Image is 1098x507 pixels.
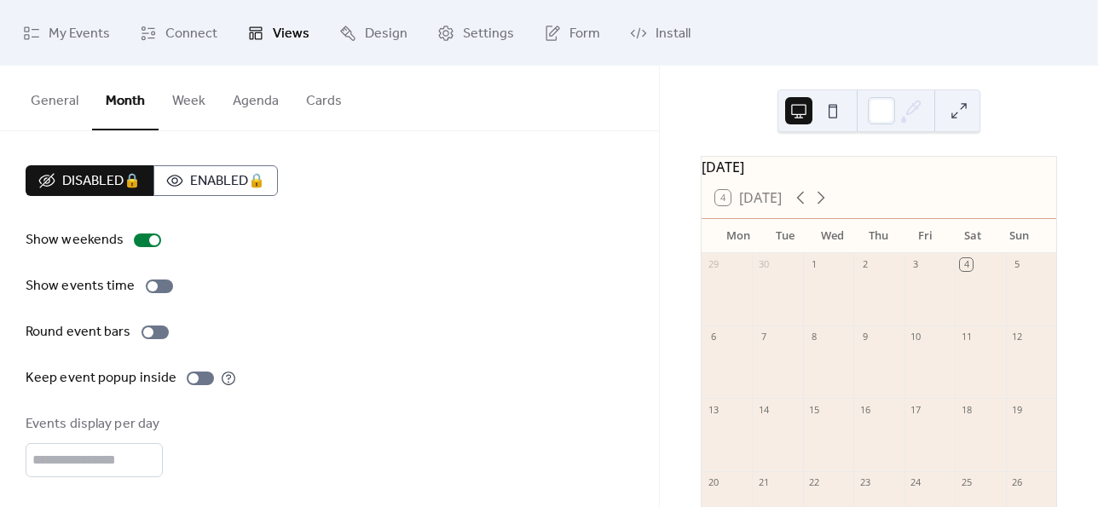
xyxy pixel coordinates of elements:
[1011,258,1024,271] div: 5
[219,66,292,129] button: Agenda
[858,476,871,489] div: 23
[159,66,219,129] button: Week
[1011,403,1024,416] div: 19
[92,66,159,130] button: Month
[425,7,527,59] a: Settings
[165,20,217,47] span: Connect
[757,476,770,489] div: 21
[809,219,856,253] div: Wed
[960,258,973,271] div: 4
[707,258,719,271] div: 29
[10,7,123,59] a: My Events
[1011,476,1024,489] div: 26
[960,476,973,489] div: 25
[808,403,821,416] div: 15
[1011,331,1024,343] div: 12
[463,20,514,47] span: Settings
[808,258,821,271] div: 1
[808,331,821,343] div: 8
[26,368,176,389] div: Keep event popup inside
[910,476,922,489] div: 24
[949,219,996,253] div: Sat
[234,7,322,59] a: Views
[531,7,613,59] a: Form
[902,219,949,253] div: Fri
[26,230,124,251] div: Show weekends
[26,414,159,435] div: Events display per day
[808,476,821,489] div: 22
[762,219,809,253] div: Tue
[910,403,922,416] div: 17
[26,276,136,297] div: Show events time
[617,7,703,59] a: Install
[707,331,719,343] div: 6
[569,20,600,47] span: Form
[757,331,770,343] div: 7
[960,331,973,343] div: 11
[996,219,1043,253] div: Sun
[707,476,719,489] div: 20
[327,7,420,59] a: Design
[910,331,922,343] div: 10
[858,403,871,416] div: 16
[273,20,309,47] span: Views
[17,66,92,129] button: General
[960,403,973,416] div: 18
[656,20,691,47] span: Install
[858,331,871,343] div: 9
[757,258,770,271] div: 30
[365,20,407,47] span: Design
[715,219,762,253] div: Mon
[707,403,719,416] div: 13
[757,403,770,416] div: 14
[855,219,902,253] div: Thu
[858,258,871,271] div: 2
[26,322,131,343] div: Round event bars
[910,258,922,271] div: 3
[127,7,230,59] a: Connect
[702,157,1056,177] div: [DATE]
[49,20,110,47] span: My Events
[292,66,355,129] button: Cards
